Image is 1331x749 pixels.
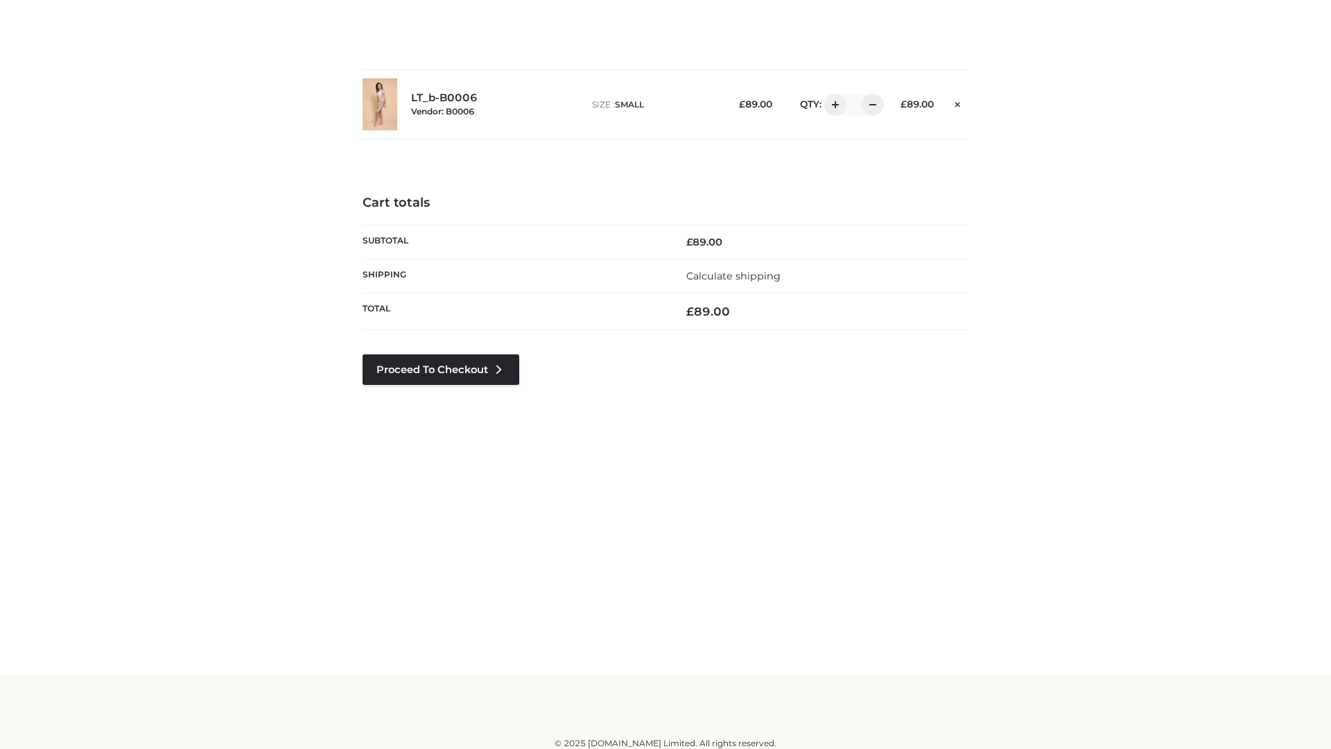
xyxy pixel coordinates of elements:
bdi: 89.00 [686,236,722,248]
span: £ [686,236,693,248]
span: SMALL [615,99,644,110]
th: Total [363,293,665,330]
div: QTY: [786,94,879,116]
img: LT_b-B0006 - SMALL [363,78,397,130]
a: LT_b-B0006 [411,92,478,105]
bdi: 89.00 [901,98,934,110]
a: Calculate shipping [686,270,781,282]
th: Subtotal [363,225,665,259]
bdi: 89.00 [686,304,730,318]
small: Vendor: B0006 [411,106,474,117]
span: £ [739,98,745,110]
p: size : [592,98,717,111]
span: £ [901,98,907,110]
span: £ [686,304,694,318]
a: Remove this item [948,94,968,112]
h4: Cart totals [363,196,968,211]
th: Shipping [363,259,665,293]
a: Proceed to Checkout [363,354,519,385]
bdi: 89.00 [739,98,772,110]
